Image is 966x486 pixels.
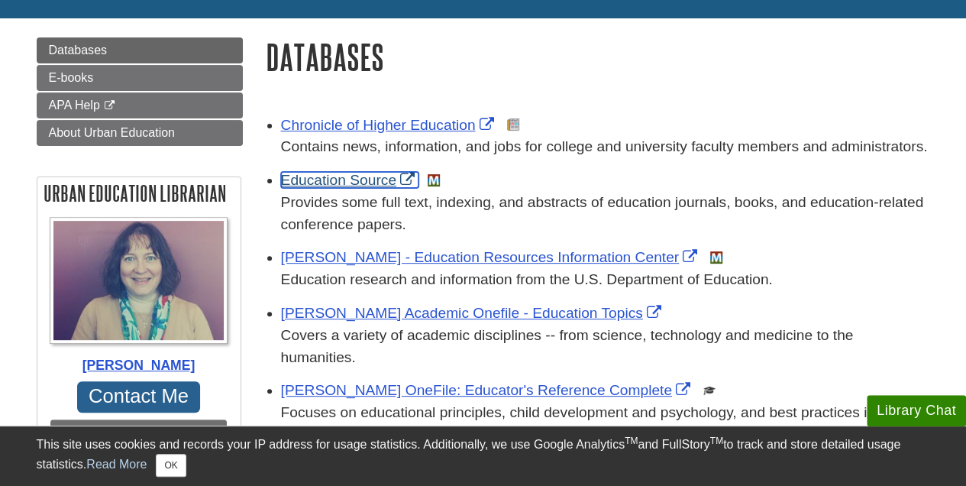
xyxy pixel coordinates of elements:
[37,37,243,63] a: Databases
[281,117,498,133] a: Link opens in new window
[507,118,519,131] img: Newspapers
[37,120,243,146] a: About Urban Education
[281,192,930,236] p: Provides some full text, indexing, and abstracts of education journals, books, and education-rela...
[49,71,94,84] span: E-books
[103,101,116,111] i: This link opens in a new window
[37,92,243,118] a: APA Help
[281,136,930,158] p: Contains news, information, and jobs for college and university faculty members and administrators.
[281,249,701,265] a: Link opens in new window
[49,99,100,112] span: APA Help
[867,395,966,426] button: Library Chat
[281,172,418,188] a: Link opens in new window
[45,217,233,376] a: Profile Photo [PERSON_NAME]
[45,355,233,375] div: [PERSON_NAME]
[710,436,723,446] sup: TM
[156,454,186,477] button: Close
[50,420,226,449] button: [PERSON_NAME] is off chat
[77,381,201,413] a: Contact Me
[281,305,665,321] a: Link opens in new window
[281,402,930,446] p: Focuses on educational principles, child development and psychology, and best practices in educat...
[428,174,440,186] img: MeL (Michigan electronic Library)
[281,325,930,369] div: Covers a variety of academic disciplines -- from science, technology and medicine to the humanities.
[266,37,930,76] h1: Databases
[703,384,716,397] img: Scholarly or Peer Reviewed
[86,458,147,471] a: Read More
[37,177,241,209] h2: Urban Education Librarian
[49,44,108,57] span: Databases
[49,126,175,139] span: About Urban Education
[710,251,722,264] img: MeL (Michigan electronic Library)
[37,436,930,477] div: This site uses cookies and records your IP address for usage statistics. Additionally, we use Goo...
[281,269,930,291] p: Education research and information from the U.S. Department of Education.
[625,436,638,446] sup: TM
[37,65,243,91] a: E-books
[50,217,228,344] img: Profile Photo
[281,382,694,398] a: Link opens in new window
